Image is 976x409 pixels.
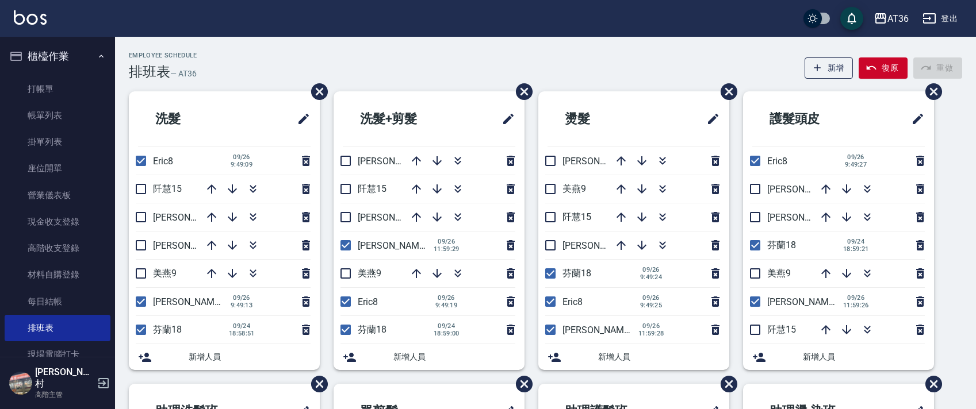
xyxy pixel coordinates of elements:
[129,64,170,80] h3: 排班表
[638,322,664,330] span: 09/26
[767,212,841,223] span: [PERSON_NAME]6
[153,268,177,279] span: 美燕9
[9,372,32,395] img: Person
[712,367,739,401] span: 刪除班表
[35,389,94,400] p: 高階主管
[843,245,869,253] span: 18:59:21
[712,75,739,109] span: 刪除班表
[767,296,847,307] span: [PERSON_NAME]11
[803,351,925,363] span: 新增人員
[562,240,637,251] span: [PERSON_NAME]6
[743,344,934,370] div: 新增人員
[153,240,232,251] span: [PERSON_NAME]16
[358,240,437,251] span: [PERSON_NAME]11
[129,344,320,370] div: 新增人員
[5,261,110,288] a: 材料自購登錄
[434,322,460,330] span: 09/24
[358,156,432,167] span: [PERSON_NAME]6
[859,57,908,79] button: 復原
[393,351,515,363] span: 新增人員
[153,183,182,194] span: 阡慧15
[5,341,110,368] a: 現場電腦打卡
[562,296,583,307] span: Eric8
[5,182,110,209] a: 營業儀表板
[343,98,464,140] h2: 洗髮+剪髮
[5,41,110,71] button: 櫃檯作業
[334,344,525,370] div: 新增人員
[562,156,642,167] span: [PERSON_NAME]16
[562,268,591,279] span: 芬蘭18
[869,7,913,30] button: AT36
[229,161,254,168] span: 9:49:09
[434,245,460,253] span: 11:59:29
[303,75,330,109] span: 刪除班表
[35,366,94,389] h5: [PERSON_NAME]村
[358,296,378,307] span: Eric8
[638,302,664,309] span: 9:49:25
[887,11,909,26] div: AT36
[843,161,868,168] span: 9:49:27
[434,294,459,302] span: 09/26
[699,105,720,133] span: 修改班表的標題
[495,105,515,133] span: 修改班表的標題
[434,302,459,309] span: 9:49:19
[767,240,796,250] span: 芬蘭18
[229,302,254,309] span: 9:49:13
[752,98,871,140] h2: 護髮頭皮
[843,302,869,309] span: 11:59:26
[638,266,664,273] span: 09/26
[843,238,869,245] span: 09/24
[229,153,254,161] span: 09/26
[358,183,386,194] span: 阡慧15
[229,322,255,330] span: 09/24
[303,367,330,401] span: 刪除班表
[189,351,311,363] span: 新增人員
[767,156,787,167] span: Eric8
[153,324,182,335] span: 芬蘭18
[507,367,534,401] span: 刪除班表
[358,212,437,223] span: [PERSON_NAME]16
[170,68,197,80] h6: — AT36
[5,235,110,261] a: 高階收支登錄
[5,155,110,182] a: 座位開單
[904,105,925,133] span: 修改班表的標題
[507,75,534,109] span: 刪除班表
[767,268,791,279] span: 美燕9
[5,76,110,102] a: 打帳單
[434,330,460,337] span: 18:59:00
[598,351,720,363] span: 新增人員
[767,184,847,195] span: [PERSON_NAME]16
[5,288,110,315] a: 每日結帳
[5,209,110,235] a: 現金收支登錄
[229,330,255,337] span: 18:58:51
[5,102,110,129] a: 帳單列表
[638,330,664,337] span: 11:59:28
[562,325,642,335] span: [PERSON_NAME]11
[153,296,232,307] span: [PERSON_NAME]11
[358,268,381,279] span: 美燕9
[843,153,868,161] span: 09/26
[562,211,591,222] span: 阡慧15
[14,10,47,25] img: Logo
[229,294,254,302] span: 09/26
[767,324,796,335] span: 阡慧15
[5,315,110,341] a: 排班表
[358,324,386,335] span: 芬蘭18
[918,8,962,29] button: 登出
[562,183,586,194] span: 美燕9
[843,294,869,302] span: 09/26
[153,212,227,223] span: [PERSON_NAME]6
[805,57,853,79] button: 新增
[917,75,944,109] span: 刪除班表
[840,7,863,30] button: save
[638,273,664,281] span: 9:49:24
[129,52,197,59] h2: Employee Schedule
[138,98,244,140] h2: 洗髮
[917,367,944,401] span: 刪除班表
[548,98,653,140] h2: 燙髮
[434,238,460,245] span: 09/26
[638,294,664,302] span: 09/26
[290,105,311,133] span: 修改班表的標題
[153,156,173,167] span: Eric8
[538,344,729,370] div: 新增人員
